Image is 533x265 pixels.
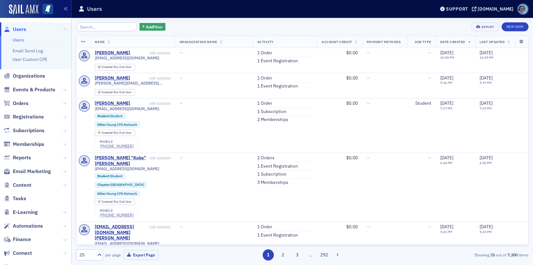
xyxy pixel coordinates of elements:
span: — [367,75,370,81]
a: Email Marketing [4,168,51,175]
a: Student:Student [97,114,123,118]
span: Subscriptions [13,127,44,134]
div: Created Via: End User [95,64,135,71]
span: — [428,50,431,56]
div: USR-4265530 [131,102,171,106]
div: Created Via: End User [95,130,135,136]
img: SailAMX [43,4,53,14]
span: [DATE] [480,75,493,81]
a: [PHONE_NUMBER] [100,144,134,148]
span: Name [95,40,105,44]
div: mobile [100,209,134,213]
div: End User [101,131,132,135]
strong: 25 [489,252,496,258]
span: — [179,155,183,161]
span: [EMAIL_ADDRESS][DOMAIN_NAME] [95,241,159,246]
time: 6:44 PM [440,161,452,165]
span: Created Via : [101,65,119,69]
a: Memberships [4,141,44,148]
time: 7:23 PM [480,106,492,110]
span: — [179,75,183,81]
div: mobile [100,140,134,144]
span: $0.00 [346,75,358,81]
span: Automations [13,223,43,230]
time: 6:55 PM [480,161,492,165]
div: USR-4265502 [149,225,171,229]
span: Other : [97,191,107,196]
label: per page [105,252,121,258]
a: 2 Orders [257,155,274,161]
span: — [179,100,183,106]
div: [PHONE_NUMBER] [100,213,134,217]
div: [PERSON_NAME] "Kobe" [PERSON_NAME] [95,155,148,166]
a: 1 Order [257,50,272,56]
button: Export [471,22,499,31]
time: 9:36 PM [440,80,452,85]
span: [DATE] [480,50,493,56]
a: Reports [4,154,31,161]
a: 3 Memberships [257,180,288,185]
a: Users [12,37,24,43]
div: Export [481,25,495,29]
span: [DATE] [440,155,453,161]
a: Content [4,182,31,189]
a: New User [502,22,529,31]
span: Created Via : [101,131,119,135]
a: Connect [4,250,32,257]
span: Job Type [415,40,431,44]
button: 292 [319,249,330,261]
a: Orders [4,100,28,107]
a: 1 Subscription [257,171,286,177]
span: Date Created [440,40,465,44]
a: 1 Event Registration [257,232,298,238]
span: Finance [13,236,31,243]
span: Last Updated [480,40,505,44]
span: — [367,100,370,106]
a: Subscriptions [4,127,44,134]
span: Tasks [13,195,26,202]
img: SailAMX [9,4,38,15]
span: Memberships [13,141,44,148]
span: Other : [97,122,107,127]
span: [DATE] [480,224,493,230]
span: [EMAIL_ADDRESS][DOMAIN_NAME] [95,56,159,60]
time: 5:43 PM [480,230,492,234]
a: Users [4,26,26,33]
button: [DOMAIN_NAME] [472,7,516,11]
button: 1 [263,249,274,261]
span: Email Marketing [13,168,51,175]
a: 1 Subscription [257,109,286,115]
div: Other: [95,190,140,197]
a: [PERSON_NAME] [95,50,130,56]
a: Events & Products [4,86,55,93]
span: [EMAIL_ADDRESS][DOMAIN_NAME] [95,166,159,171]
span: [DATE] [440,75,453,81]
a: 1 Event Registration [257,58,298,64]
div: Student [412,101,431,106]
button: 2 [277,249,288,261]
a: Chapter:[GEOGRAPHIC_DATA] [97,183,144,187]
span: Created Via : [101,200,119,204]
span: $0.00 [346,50,358,56]
span: Profile [517,4,529,15]
div: End User [101,65,132,69]
span: Activity [257,40,274,44]
span: Orders [13,100,28,107]
a: 1 Event Registration [257,163,298,169]
span: Organization Name [179,40,217,44]
a: [PERSON_NAME] [95,75,130,81]
a: [EMAIL_ADDRESS][DOMAIN_NAME] [PERSON_NAME] [95,224,148,241]
time: 9:37 PM [480,80,492,85]
a: [PERSON_NAME] [95,101,130,106]
a: E-Learning [4,209,38,216]
a: Email Send Log [12,48,43,54]
div: End User [101,200,132,204]
a: Tasks [4,195,26,202]
div: Chapter: [95,182,147,188]
span: — [367,50,370,56]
